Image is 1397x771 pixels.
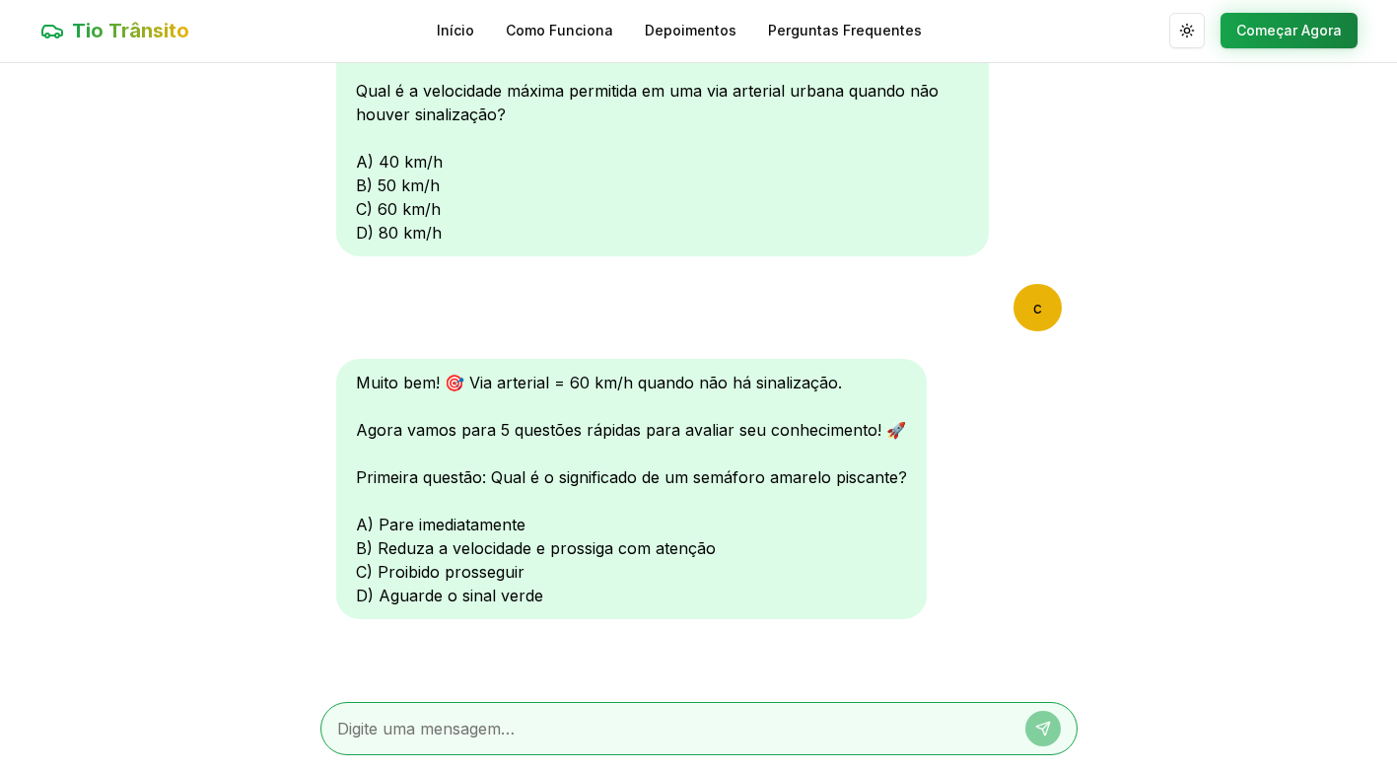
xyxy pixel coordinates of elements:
a: Perguntas Frequentes [768,21,922,40]
a: Depoimentos [645,21,736,40]
span: Tio Trânsito [72,17,189,44]
a: Como Funciona [506,21,613,40]
button: Começar Agora [1221,13,1358,48]
div: Muito bem! 🎯 Via arterial = 60 km/h quando não há sinalização. Agora vamos para 5 questões rápida... [336,359,927,619]
div: c [1013,284,1062,331]
div: Oi! Sou o Tio Trânsito 🚗 Vamos começar com uma questão de aquecimento: Qual é a velocidade máxima... [336,20,989,256]
a: Início [437,21,474,40]
a: Tio Trânsito [40,17,189,44]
